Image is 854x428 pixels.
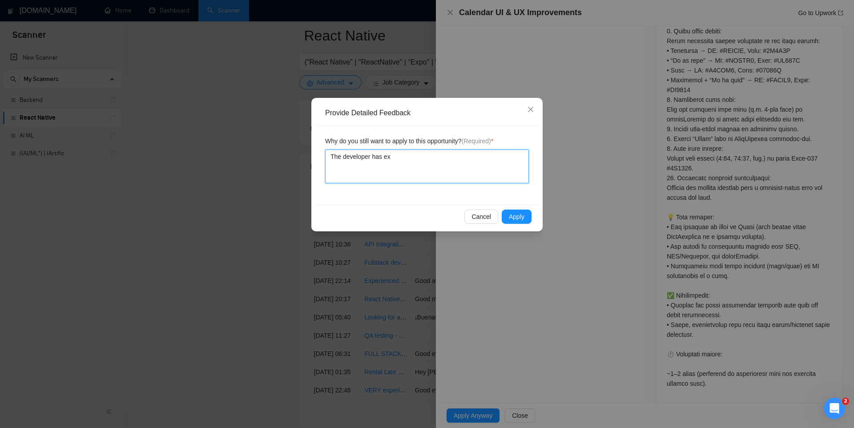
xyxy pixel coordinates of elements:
[464,210,498,224] button: Cancel
[462,137,491,145] span: (Required)
[824,398,845,419] iframe: Intercom live chat
[519,98,543,122] button: Close
[325,136,493,146] span: Why do you still want to apply to this opportunity?
[325,149,529,183] textarea: The developer has ex
[471,212,491,222] span: Cancel
[527,106,534,113] span: close
[842,398,849,405] span: 2
[325,108,535,118] div: Provide Detailed Feedback
[502,210,532,224] button: Apply
[509,212,524,222] span: Apply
